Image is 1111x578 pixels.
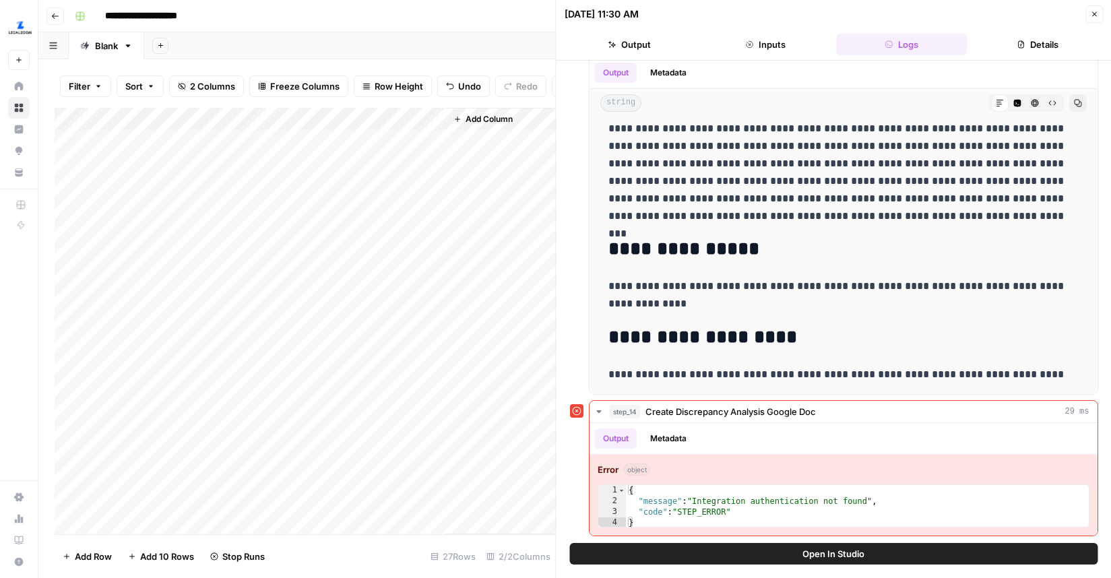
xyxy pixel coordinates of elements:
div: Blank [95,39,118,53]
span: 2 Columns [190,79,235,93]
button: Add Column [448,110,518,128]
button: Details [972,34,1103,55]
div: 4 [598,517,626,528]
strong: Error [598,463,618,476]
button: Sort [117,75,164,97]
button: 2 Columns [169,75,244,97]
button: 29 ms [590,401,1098,422]
span: Sort [125,79,143,93]
span: Add Row [75,550,112,563]
div: 27 Rows [425,546,481,567]
span: Toggle code folding, rows 1 through 4 [618,485,625,496]
span: Redo [516,79,538,93]
a: Your Data [8,162,30,183]
span: 29 ms [1065,406,1089,418]
span: Filter [69,79,90,93]
span: Add Column [466,113,513,125]
a: Browse [8,97,30,119]
button: Stop Runs [202,546,273,567]
button: Redo [495,75,546,97]
span: Row Height [375,79,423,93]
button: Workspace: LegalZoom [8,11,30,44]
a: Settings [8,486,30,508]
span: Freeze Columns [270,79,340,93]
button: Undo [437,75,490,97]
a: Learning Hub [8,529,30,551]
button: Row Height [354,75,432,97]
a: Opportunities [8,140,30,162]
button: Freeze Columns [249,75,348,97]
div: 2 [598,496,626,507]
span: object [624,463,650,476]
span: step_14 [610,405,640,418]
button: Filter [60,75,111,97]
button: Metadata [642,428,695,449]
a: Blank [69,32,144,59]
span: string [600,94,641,112]
a: Insights [8,119,30,140]
button: Open In Studio [570,543,1098,565]
span: Add 10 Rows [140,550,194,563]
button: Output [595,428,637,449]
a: Usage [8,508,30,529]
span: Undo [458,79,481,93]
img: LegalZoom Logo [8,15,32,40]
a: Home [8,75,30,97]
button: Output [595,63,637,83]
button: Output [565,34,695,55]
button: Add Row [55,546,120,567]
button: Help + Support [8,551,30,573]
span: Stop Runs [222,550,265,563]
span: Create Discrepancy Analysis Google Doc [645,405,816,418]
div: 2/2 Columns [481,546,556,567]
button: Metadata [642,63,695,83]
div: 9 ms [590,57,1098,394]
button: Logs [836,34,967,55]
button: Add 10 Rows [120,546,202,567]
div: [DATE] 11:30 AM [565,7,639,21]
div: 29 ms [590,423,1098,536]
button: Inputs [700,34,831,55]
span: Open In Studio [802,547,864,560]
div: 3 [598,507,626,517]
div: 1 [598,485,626,496]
